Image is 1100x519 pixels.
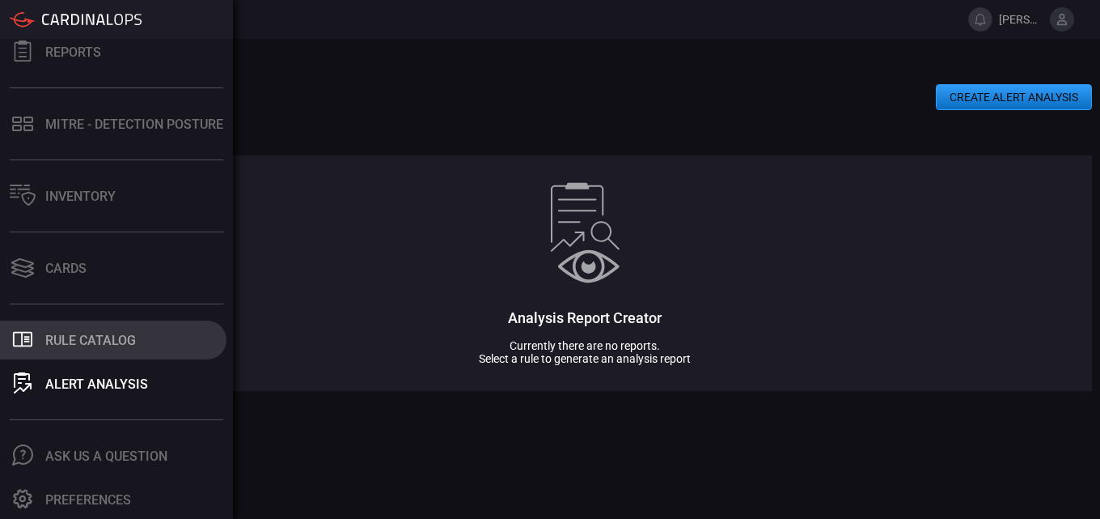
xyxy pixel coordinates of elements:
[45,376,148,392] div: ALERT ANALYSIS
[510,339,660,352] span: Currently there are no reports.
[936,84,1092,110] button: CREATE ALERT ANALYSIS
[45,45,101,60] div: Reports
[45,333,136,348] div: Rule Catalog
[45,117,223,132] div: MITRE - Detection Posture
[78,110,1092,127] h3: All Analysis ( 0 )
[45,492,131,508] div: Preferences
[999,13,1043,26] span: [PERSON_NAME][EMAIL_ADDRESS][DOMAIN_NAME]
[45,261,87,276] div: Cards
[508,309,662,326] h3: Analysis Report Creator
[45,189,116,204] div: Inventory
[45,449,167,464] div: Ask Us A Question
[479,352,691,365] span: Select a rule to generate an analysis report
